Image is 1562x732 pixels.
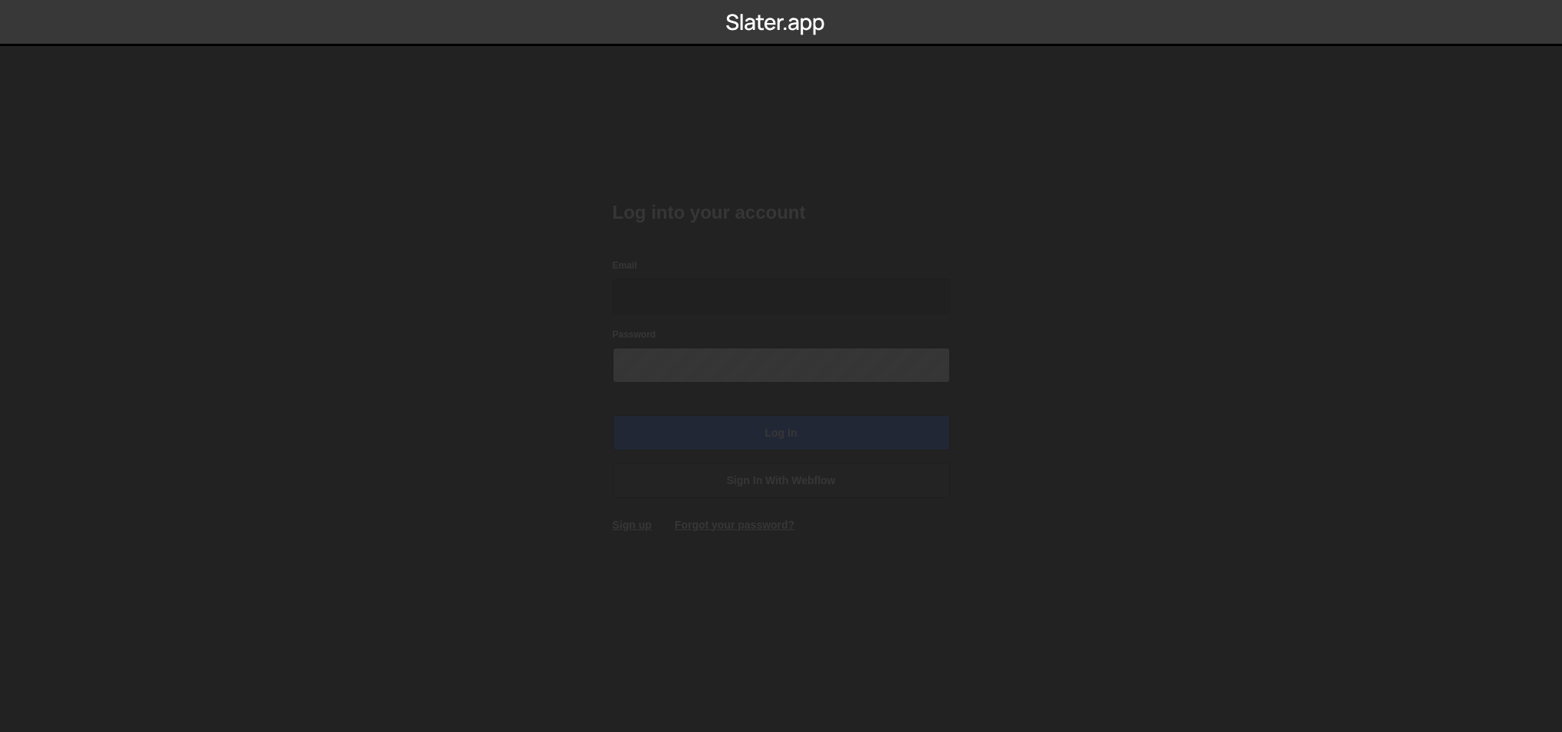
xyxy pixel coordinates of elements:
[613,258,637,273] label: Email
[613,415,950,450] input: Log in
[613,463,950,498] a: Sign in with Webflow
[613,519,652,531] a: Sign up
[675,519,794,531] a: Forgot your password?
[613,327,656,342] label: Password
[613,200,950,225] h2: Log into your account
